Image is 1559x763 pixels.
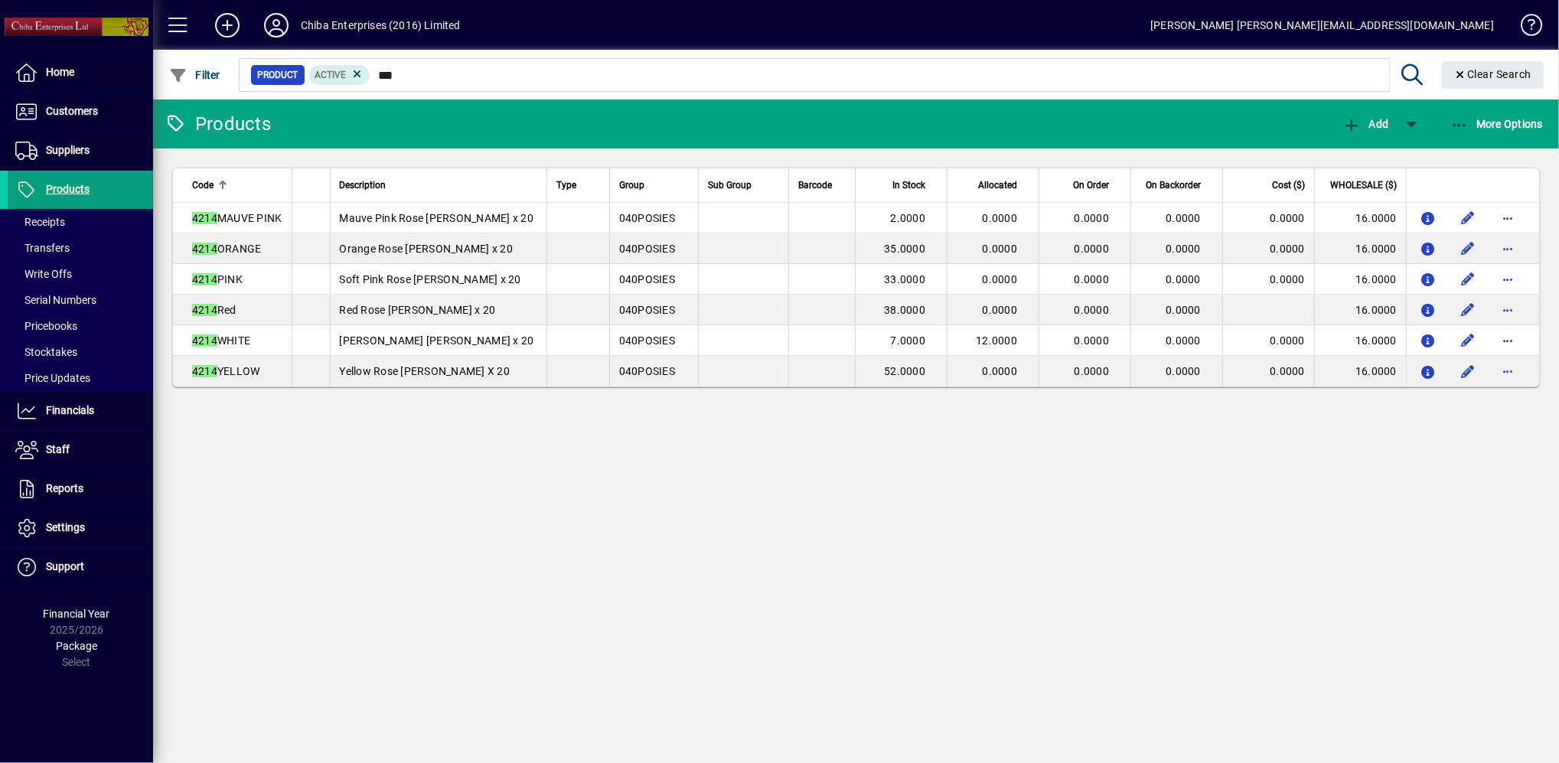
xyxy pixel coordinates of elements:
[15,294,96,306] span: Serial Numbers
[1314,325,1406,356] td: 16.0000
[192,304,236,316] span: Red
[8,509,153,547] a: Settings
[8,54,153,92] a: Home
[1314,203,1406,233] td: 16.0000
[192,243,217,255] em: 4214
[1456,298,1480,322] button: Edit
[884,273,925,285] span: 33.0000
[46,144,90,156] span: Suppliers
[1314,356,1406,386] td: 16.0000
[192,334,250,347] span: WHITE
[340,334,534,347] span: [PERSON_NAME] [PERSON_NAME] x 20
[1075,212,1110,224] span: 0.0000
[192,334,217,347] em: 4214
[8,431,153,469] a: Staff
[1222,264,1314,295] td: 0.0000
[1456,267,1480,292] button: Edit
[1073,177,1109,194] span: On Order
[8,365,153,391] a: Price Updates
[619,243,675,255] span: 040POSIES
[192,273,217,285] em: 4214
[619,273,675,285] span: 040POSIES
[8,287,153,313] a: Serial Numbers
[252,11,301,39] button: Profile
[978,177,1017,194] span: Allocated
[1454,68,1532,80] span: Clear Search
[1339,110,1392,138] button: Add
[1166,273,1202,285] span: 0.0000
[1495,206,1520,230] button: More options
[15,320,77,332] span: Pricebooks
[165,112,271,136] div: Products
[865,177,939,194] div: In Stock
[884,365,925,377] span: 52.0000
[708,177,752,194] span: Sub Group
[1166,212,1202,224] span: 0.0000
[192,365,217,377] em: 4214
[46,443,70,455] span: Staff
[892,177,925,194] span: In Stock
[203,11,252,39] button: Add
[1342,118,1388,130] span: Add
[8,93,153,131] a: Customers
[340,177,538,194] div: Description
[1075,273,1110,285] span: 0.0000
[15,242,70,254] span: Transfers
[46,183,90,195] span: Products
[301,13,461,37] div: Chiba Enterprises (2016) Limited
[619,365,675,377] span: 040POSIES
[1272,177,1305,194] span: Cost ($)
[1166,365,1202,377] span: 0.0000
[309,65,370,85] mat-chip: Activation Status: Active
[1450,118,1544,130] span: More Options
[1075,243,1110,255] span: 0.0000
[192,273,243,285] span: PINK
[976,334,1017,347] span: 12.0000
[798,177,832,194] span: Barcode
[56,640,97,652] span: Package
[1140,177,1215,194] div: On Backorder
[8,548,153,586] a: Support
[340,177,386,194] span: Description
[983,243,1018,255] span: 0.0000
[1330,177,1397,194] span: WHOLESALE ($)
[44,608,110,620] span: Financial Year
[884,243,925,255] span: 35.0000
[556,177,600,194] div: Type
[8,470,153,508] a: Reports
[1222,356,1314,386] td: 0.0000
[619,304,675,316] span: 040POSIES
[340,304,496,316] span: Red Rose [PERSON_NAME] x 20
[340,365,510,377] span: Yellow Rose [PERSON_NAME] X 20
[983,212,1018,224] span: 0.0000
[8,313,153,339] a: Pricebooks
[1456,236,1480,261] button: Edit
[1495,236,1520,261] button: More options
[192,177,214,194] span: Code
[1314,264,1406,295] td: 16.0000
[340,273,521,285] span: Soft Pink Rose [PERSON_NAME] x 20
[1456,359,1480,383] button: Edit
[15,216,65,228] span: Receipts
[8,392,153,430] a: Financials
[169,69,220,81] span: Filter
[1495,298,1520,322] button: More options
[1166,243,1202,255] span: 0.0000
[192,212,217,224] em: 4214
[8,261,153,287] a: Write Offs
[983,273,1018,285] span: 0.0000
[1222,325,1314,356] td: 0.0000
[46,66,74,78] span: Home
[619,334,675,347] span: 040POSIES
[1166,334,1202,347] span: 0.0000
[983,304,1018,316] span: 0.0000
[165,61,224,89] button: Filter
[1495,267,1520,292] button: More options
[8,339,153,365] a: Stocktakes
[957,177,1031,194] div: Allocated
[15,346,77,358] span: Stocktakes
[192,243,262,255] span: ORANGE
[1446,110,1548,138] button: More Options
[798,177,846,194] div: Barcode
[556,177,576,194] span: Type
